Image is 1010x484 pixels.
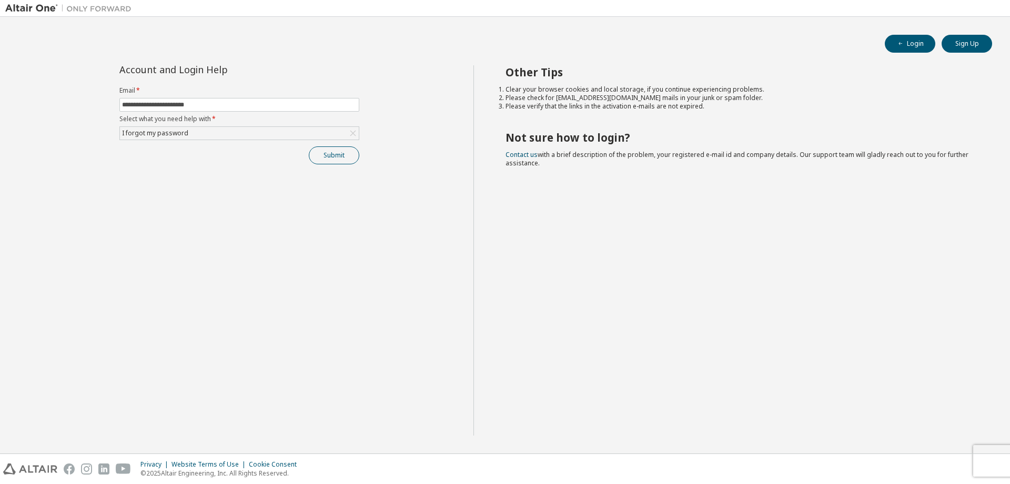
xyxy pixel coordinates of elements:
p: © 2025 Altair Engineering, Inc. All Rights Reserved. [140,469,303,478]
img: altair_logo.svg [3,463,57,475]
div: Account and Login Help [119,65,311,74]
img: youtube.svg [116,463,131,475]
img: instagram.svg [81,463,92,475]
img: facebook.svg [64,463,75,475]
button: Login [885,35,935,53]
img: linkedin.svg [98,463,109,475]
label: Select what you need help with [119,115,359,123]
label: Email [119,86,359,95]
h2: Not sure how to login? [506,131,974,144]
button: Sign Up [942,35,992,53]
div: I forgot my password [120,127,359,140]
div: I forgot my password [120,127,190,139]
a: Contact us [506,150,538,159]
li: Clear your browser cookies and local storage, if you continue experiencing problems. [506,85,974,94]
h2: Other Tips [506,65,974,79]
div: Cookie Consent [249,460,303,469]
img: Altair One [5,3,137,14]
li: Please verify that the links in the activation e-mails are not expired. [506,102,974,111]
div: Website Terms of Use [171,460,249,469]
button: Submit [309,146,359,164]
li: Please check for [EMAIL_ADDRESS][DOMAIN_NAME] mails in your junk or spam folder. [506,94,974,102]
span: with a brief description of the problem, your registered e-mail id and company details. Our suppo... [506,150,968,167]
div: Privacy [140,460,171,469]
